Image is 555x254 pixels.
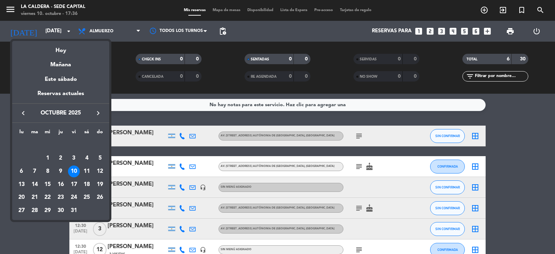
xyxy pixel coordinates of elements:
[29,179,41,190] div: 14
[15,139,106,152] td: OCT.
[93,165,106,178] td: 12 de octubre de 2025
[94,166,106,177] div: 12
[42,152,53,164] div: 1
[68,179,80,190] div: 17
[68,166,80,177] div: 10
[41,128,54,139] th: miércoles
[29,109,92,118] span: octubre 2025
[67,128,80,139] th: viernes
[81,152,93,164] div: 4
[41,165,54,178] td: 8 de octubre de 2025
[81,166,93,177] div: 11
[41,178,54,191] td: 15 de octubre de 2025
[93,152,106,165] td: 5 de octubre de 2025
[55,205,67,217] div: 30
[68,192,80,203] div: 24
[67,204,80,217] td: 31 de octubre de 2025
[16,192,27,203] div: 20
[16,205,27,217] div: 27
[28,204,41,217] td: 28 de octubre de 2025
[54,204,67,217] td: 30 de octubre de 2025
[54,152,67,165] td: 2 de octubre de 2025
[12,70,109,89] div: Este sábado
[12,55,109,69] div: Mañana
[15,165,28,178] td: 6 de octubre de 2025
[93,128,106,139] th: domingo
[54,178,67,191] td: 16 de octubre de 2025
[67,191,80,204] td: 24 de octubre de 2025
[15,191,28,204] td: 20 de octubre de 2025
[55,179,67,190] div: 16
[93,178,106,191] td: 19 de octubre de 2025
[28,165,41,178] td: 7 de octubre de 2025
[16,179,27,190] div: 13
[81,192,93,203] div: 25
[81,179,93,190] div: 18
[41,204,54,217] td: 29 de octubre de 2025
[93,191,106,204] td: 26 de octubre de 2025
[67,165,80,178] td: 10 de octubre de 2025
[28,128,41,139] th: martes
[54,191,67,204] td: 23 de octubre de 2025
[41,191,54,204] td: 22 de octubre de 2025
[80,128,94,139] th: sábado
[15,178,28,191] td: 13 de octubre de 2025
[54,165,67,178] td: 9 de octubre de 2025
[80,152,94,165] td: 4 de octubre de 2025
[42,166,53,177] div: 8
[29,166,41,177] div: 7
[54,128,67,139] th: jueves
[42,192,53,203] div: 22
[29,205,41,217] div: 28
[16,166,27,177] div: 6
[41,152,54,165] td: 1 de octubre de 2025
[92,109,104,118] button: keyboard_arrow_right
[42,205,53,217] div: 29
[12,41,109,55] div: Hoy
[15,204,28,217] td: 27 de octubre de 2025
[55,152,67,164] div: 2
[80,191,94,204] td: 25 de octubre de 2025
[80,178,94,191] td: 18 de octubre de 2025
[28,191,41,204] td: 21 de octubre de 2025
[55,166,67,177] div: 9
[94,179,106,190] div: 19
[12,89,109,103] div: Reservas actuales
[67,152,80,165] td: 3 de octubre de 2025
[15,128,28,139] th: lunes
[94,109,102,117] i: keyboard_arrow_right
[55,192,67,203] div: 23
[68,152,80,164] div: 3
[94,192,106,203] div: 26
[80,165,94,178] td: 11 de octubre de 2025
[68,205,80,217] div: 31
[94,152,106,164] div: 5
[17,109,29,118] button: keyboard_arrow_left
[29,192,41,203] div: 21
[67,178,80,191] td: 17 de octubre de 2025
[28,178,41,191] td: 14 de octubre de 2025
[19,109,27,117] i: keyboard_arrow_left
[42,179,53,190] div: 15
